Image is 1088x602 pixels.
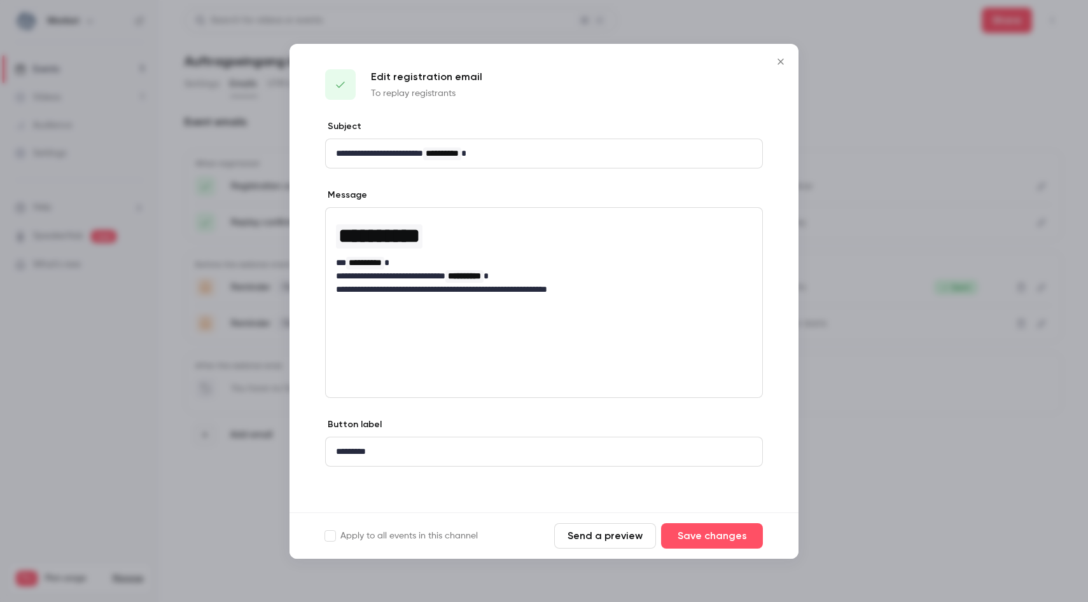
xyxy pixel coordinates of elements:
[325,418,382,431] label: Button label
[326,139,762,168] div: editor
[554,523,656,549] button: Send a preview
[661,523,763,549] button: Save changes
[371,87,482,100] p: To replay registrants
[326,437,762,466] div: editor
[325,189,367,202] label: Message
[326,208,762,304] div: editor
[325,120,361,133] label: Subject
[325,530,478,542] label: Apply to all events in this channel
[371,69,482,85] p: Edit registration email
[768,49,793,74] button: Close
